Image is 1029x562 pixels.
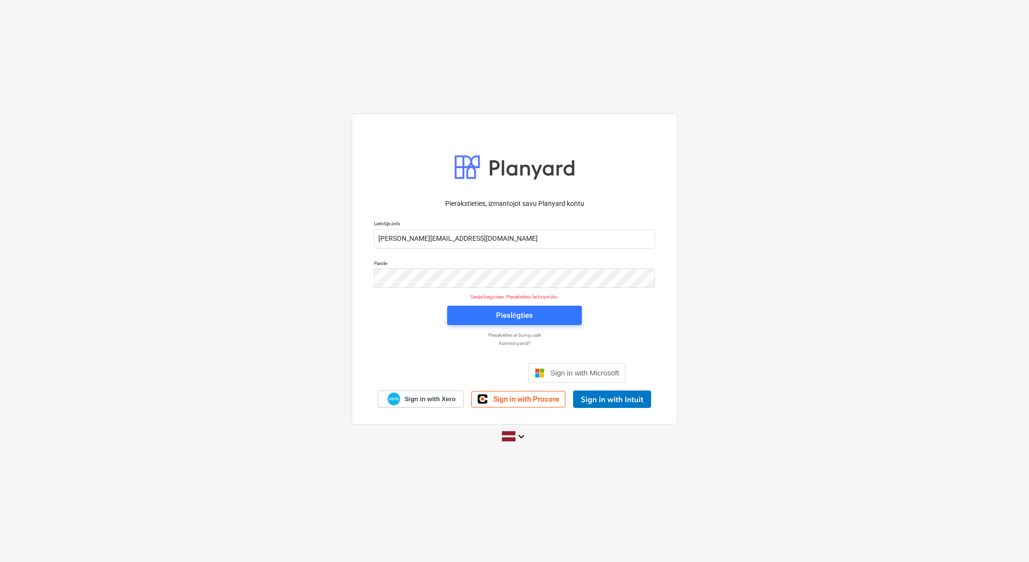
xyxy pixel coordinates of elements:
[515,431,527,442] i: keyboard_arrow_down
[405,395,455,404] span: Sign in with Xero
[374,199,655,209] p: Pierakstieties, izmantojot savu Planyard kontu
[374,260,655,268] p: Parole
[369,332,660,338] a: Piesakieties ar burvju saiti
[378,390,464,407] a: Sign in with Xero
[981,515,1029,562] iframe: Chat Widget
[447,306,582,325] button: Pieslēgties
[399,362,526,384] iframe: Кнопка "Войти с аккаунтом Google"
[550,369,619,377] span: Sign in with Microsoft
[496,309,533,322] div: Pieslēgties
[374,220,655,229] p: Lietotājvārds
[369,340,660,346] a: Aizmirsi paroli?
[368,294,661,300] p: Sesija beigusies. Piesakieties, lai turpinātu.
[535,368,545,378] img: Microsoft logo
[493,395,559,404] span: Sign in with Procore
[388,392,400,406] img: Xero logo
[374,229,655,249] input: Lietotājvārds
[471,391,565,407] a: Sign in with Procore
